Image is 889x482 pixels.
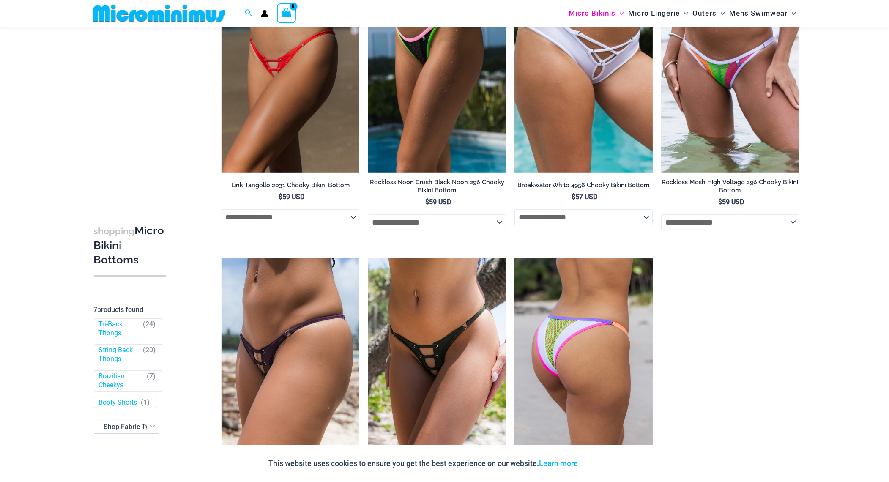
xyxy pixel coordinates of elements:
span: ( ) [147,372,156,390]
span: 7 [150,372,153,380]
bdi: 57 USD [572,193,597,201]
a: Link Plum 2031 Cheeky 03Link Plum 2031 Cheeky 04Link Plum 2031 Cheeky 04 [222,258,360,466]
bdi: 59 USD [425,198,451,206]
span: Menu Toggle [717,3,725,24]
span: $ [718,198,722,206]
img: MM SHOP LOGO FLAT [90,4,229,23]
span: ( ) [143,346,156,364]
span: 1 [144,398,148,406]
a: Learn more [539,459,578,468]
a: Micro BikinisMenu ToggleMenu Toggle [566,3,626,24]
span: Menu Toggle [680,3,688,24]
a: Link Tangello 2031 Cheeky Bikini Bottom [222,181,360,192]
h2: Reckless Neon Crush Black Neon 296 Cheeky Bikini Bottom [368,178,506,194]
img: Link Army 2031 Cheeky 01 [368,258,506,466]
span: 20 [146,346,153,354]
a: Reckless Neon Crush Lime Crush 296 Cheeky Bottom 02Reckless Neon Crush Lime Crush 296 Cheeky Bott... [514,258,653,466]
a: Mens SwimwearMenu ToggleMenu Toggle [727,3,798,24]
span: Outers [692,3,717,24]
h2: Reckless Mesh High Voltage 296 Cheeky Bikini Bottom [661,178,799,194]
bdi: 59 USD [279,193,304,201]
iframe: TrustedSite Certified [94,28,170,197]
a: Link Army 2031 Cheeky 01Link Army 2031 Cheeky 02Link Army 2031 Cheeky 02 [368,258,506,466]
p: products found [94,303,166,317]
span: - Shop Fabric Type [94,420,159,434]
nav: Site Navigation [565,1,800,25]
span: Menu Toggle [615,3,624,24]
a: Reckless Neon Crush Black Neon 296 Cheeky Bikini Bottom [368,178,506,197]
a: Tri-Back Thongs [99,320,140,338]
a: Booty Shorts [99,398,137,407]
span: Micro Lingerie [628,3,680,24]
a: OutersMenu ToggleMenu Toggle [690,3,727,24]
a: Account icon link [261,10,268,17]
a: Micro LingerieMenu ToggleMenu Toggle [626,3,690,24]
span: 24 [146,320,153,328]
p: This website uses cookies to ensure you get the best experience on our website. [269,457,578,470]
a: View Shopping Cart, empty [277,3,296,23]
span: Mens Swimwear [729,3,788,24]
h3: Micro Bikini Bottoms [94,224,166,267]
a: Breakwater White 4956 Cheeky Bikini Bottom [514,181,653,192]
span: 7 [94,306,98,314]
a: Search icon link [245,8,252,19]
h2: Link Tangello 2031 Cheeky Bikini Bottom [222,181,360,189]
a: Brazilian Cheekys [99,372,143,390]
span: - Shop Fabric Type [100,423,157,431]
a: String Back Thongs [99,346,140,364]
span: Micro Bikinis [569,3,615,24]
span: shopping [94,226,135,236]
span: Menu Toggle [788,3,796,24]
img: Link Plum 2031 Cheeky 03 [222,258,360,466]
bdi: 59 USD [718,198,744,206]
span: $ [279,193,282,201]
img: Reckless Neon Crush Lime Crush 296 Cheeky Bottom 01 [514,258,653,466]
span: $ [572,193,575,201]
h2: Breakwater White 4956 Cheeky Bikini Bottom [514,181,653,189]
span: - Shop Fabric Type [94,420,159,433]
span: ( ) [141,398,150,407]
a: Reckless Mesh High Voltage 296 Cheeky Bikini Bottom [661,178,799,197]
span: $ [425,198,429,206]
button: Accept [585,453,621,474]
span: ( ) [143,320,156,338]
